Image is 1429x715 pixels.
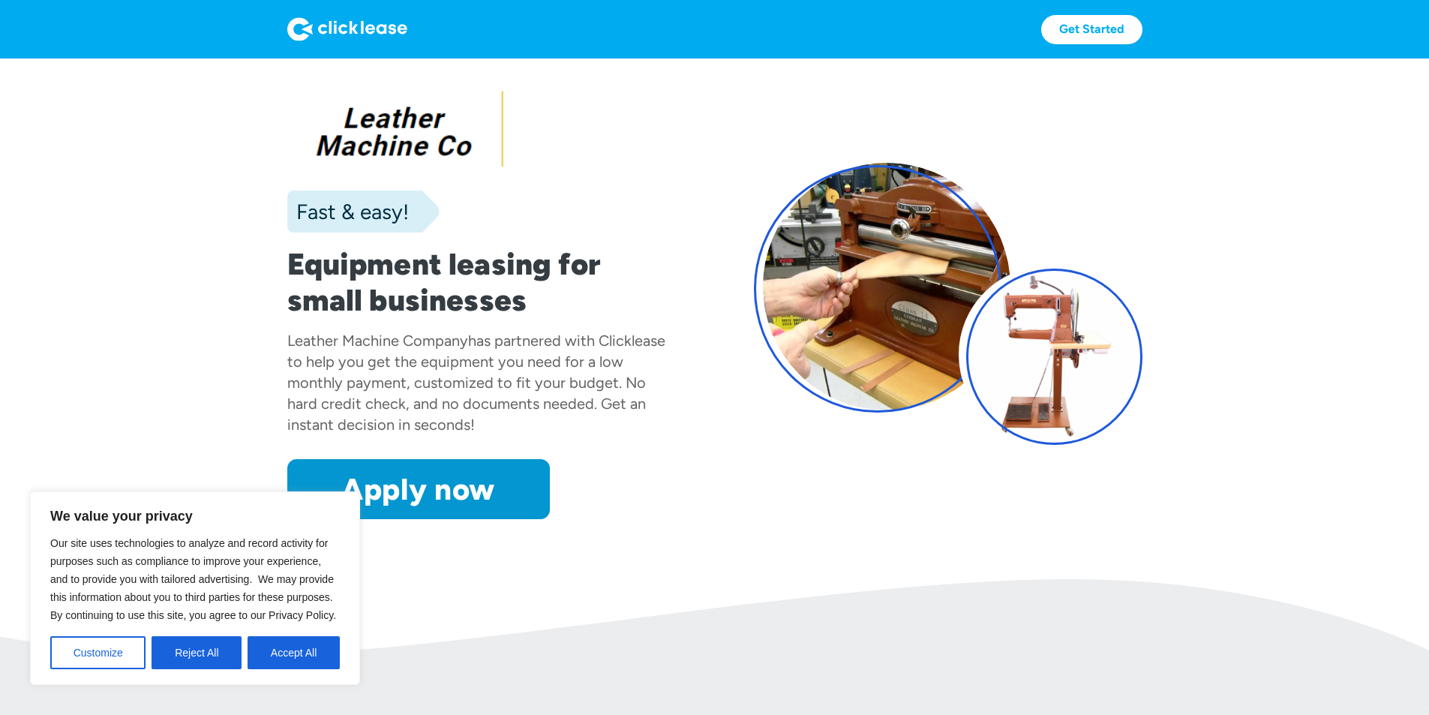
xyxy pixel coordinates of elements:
[287,332,665,434] div: has partnered with Clicklease to help you get the equipment you need for a low monthly payment, c...
[1041,15,1142,44] a: Get Started
[287,459,550,519] a: Apply now
[152,636,242,669] button: Reject All
[50,636,146,669] button: Customize
[30,491,360,685] div: We value your privacy
[287,332,468,350] div: Leather Machine Company
[287,197,409,227] div: Fast & easy!
[50,537,336,621] span: Our site uses technologies to analyze and record activity for purposes such as compliance to impr...
[50,507,340,525] p: We value your privacy
[287,17,407,41] img: Logo
[287,246,676,318] h1: Equipment leasing for small businesses
[248,636,340,669] button: Accept All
